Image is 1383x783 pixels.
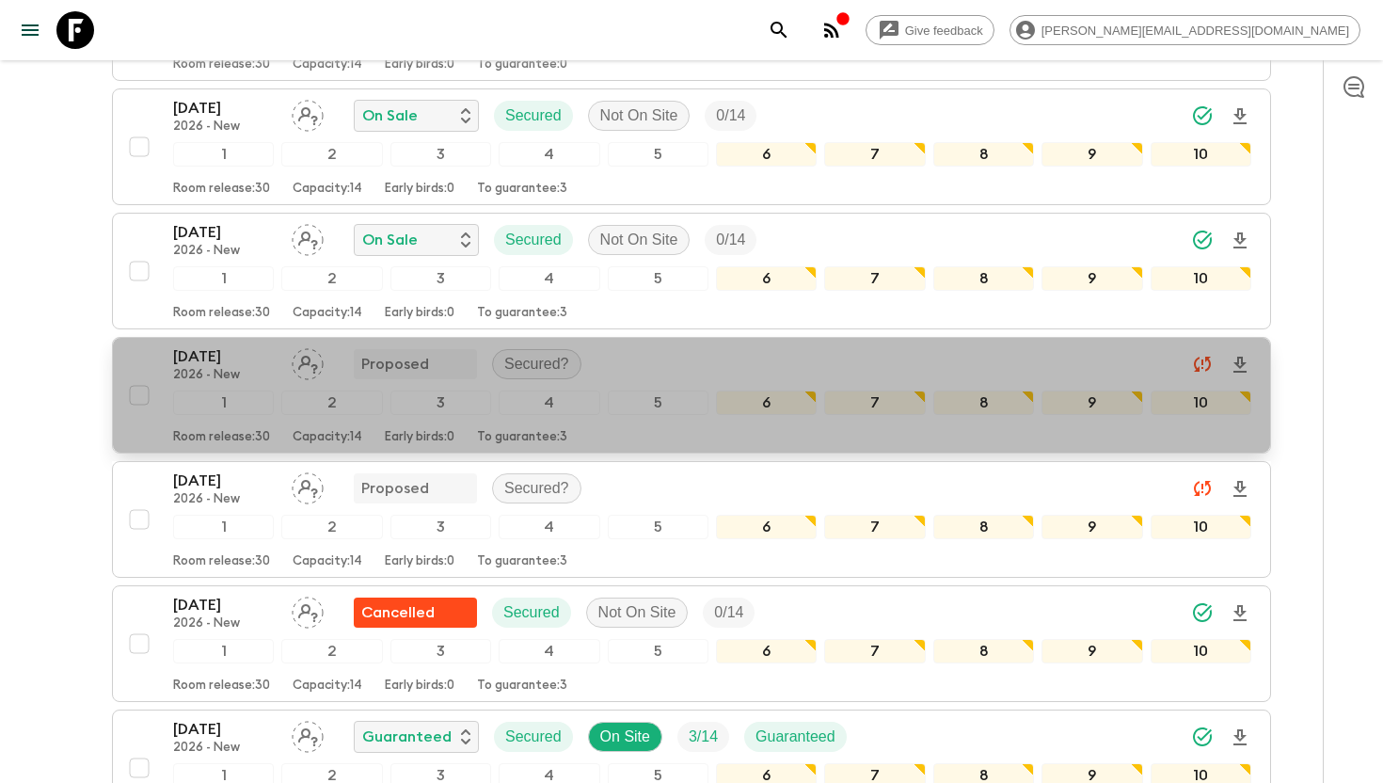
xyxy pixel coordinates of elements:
div: 8 [933,639,1034,663]
div: Secured [492,598,571,628]
div: 10 [1151,639,1251,663]
p: To guarantee: 3 [477,679,567,694]
div: 7 [824,266,925,291]
p: 0 / 14 [716,104,745,127]
p: Not On Site [600,229,678,251]
div: 2 [281,391,382,415]
div: 10 [1151,142,1251,167]
div: Trip Fill [703,598,755,628]
p: 2026 - New [173,741,277,756]
p: 2026 - New [173,616,277,631]
p: 0 / 14 [714,601,743,624]
div: 1 [173,391,274,415]
p: To guarantee: 3 [477,306,567,321]
div: 5 [608,515,708,539]
p: 2026 - New [173,244,277,259]
p: [DATE] [173,221,277,244]
div: 5 [608,391,708,415]
div: Not On Site [586,598,689,628]
svg: Download Onboarding [1229,602,1251,625]
p: On Site [600,726,650,748]
div: 9 [1041,266,1142,291]
div: Not On Site [588,101,691,131]
p: To guarantee: 0 [477,57,567,72]
p: Secured [505,104,562,127]
button: [DATE]2026 - NewAssign pack leaderProposedSecured?12345678910Room release:30Capacity:14Early bird... [112,461,1271,578]
div: Secured? [492,349,581,379]
div: 4 [499,391,599,415]
div: 5 [608,266,708,291]
button: [DATE]2026 - NewAssign pack leaderOn SaleSecuredNot On SiteTrip Fill12345678910Room release:30Cap... [112,213,1271,329]
div: 4 [499,515,599,539]
p: Capacity: 14 [293,57,362,72]
p: Secured [505,726,562,748]
p: Secured? [504,353,569,376]
div: Secured [494,225,573,255]
p: 3 / 14 [689,726,718,748]
div: 7 [824,142,925,167]
p: Room release: 30 [173,679,270,694]
div: 2 [281,515,382,539]
span: [PERSON_NAME][EMAIL_ADDRESS][DOMAIN_NAME] [1031,24,1359,38]
p: Proposed [361,353,429,376]
p: Early birds: 0 [385,430,454,445]
div: 9 [1041,142,1142,167]
svg: Download Onboarding [1229,727,1251,749]
div: 8 [933,515,1034,539]
p: Guaranteed [755,726,835,748]
p: 2026 - New [173,492,277,507]
div: On Site [588,722,662,752]
svg: Unable to sync - Check prices and secured [1191,353,1214,376]
div: 10 [1151,391,1251,415]
p: Early birds: 0 [385,679,454,694]
div: Trip Fill [677,722,729,752]
div: [PERSON_NAME][EMAIL_ADDRESS][DOMAIN_NAME] [1009,15,1360,45]
svg: Download Onboarding [1229,105,1251,128]
button: [DATE]2026 - NewAssign pack leaderProposedSecured?12345678910Room release:30Capacity:14Early bird... [112,337,1271,454]
p: Early birds: 0 [385,554,454,569]
button: search adventures [760,11,798,49]
div: 3 [390,266,491,291]
div: 6 [716,515,817,539]
p: Guaranteed [362,726,452,748]
span: Assign pack leader [292,354,324,369]
svg: Unable to sync - Check prices and secured [1191,477,1214,500]
p: Capacity: 14 [293,554,362,569]
button: [DATE]2026 - NewAssign pack leaderOn SaleSecuredNot On SiteTrip Fill12345678910Room release:30Cap... [112,88,1271,205]
p: Secured [503,601,560,624]
p: Room release: 30 [173,430,270,445]
svg: Synced Successfully [1191,726,1214,748]
div: Flash Pack cancellation [354,598,477,628]
p: [DATE] [173,470,277,492]
div: 8 [933,266,1034,291]
button: [DATE]2026 - NewAssign pack leaderFlash Pack cancellationSecuredNot On SiteTrip Fill12345678910Ro... [112,585,1271,702]
div: 1 [173,515,274,539]
p: [DATE] [173,594,277,616]
div: 5 [608,639,708,663]
p: Room release: 30 [173,57,270,72]
div: Secured? [492,473,581,503]
p: On Sale [362,229,418,251]
span: Assign pack leader [292,602,324,617]
p: Capacity: 14 [293,430,362,445]
p: Capacity: 14 [293,679,362,694]
p: 0 / 14 [716,229,745,251]
p: To guarantee: 3 [477,430,567,445]
p: To guarantee: 3 [477,182,567,197]
div: 9 [1041,639,1142,663]
p: 2026 - New [173,368,277,383]
div: 3 [390,142,491,167]
div: 9 [1041,391,1142,415]
div: 3 [390,391,491,415]
div: 10 [1151,266,1251,291]
p: Not On Site [600,104,678,127]
div: 3 [390,515,491,539]
p: Early birds: 0 [385,306,454,321]
svg: Download Onboarding [1229,478,1251,501]
div: 5 [608,142,708,167]
div: 3 [390,639,491,663]
div: 8 [933,391,1034,415]
svg: Synced Successfully [1191,229,1214,251]
div: 4 [499,142,599,167]
p: Secured [505,229,562,251]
